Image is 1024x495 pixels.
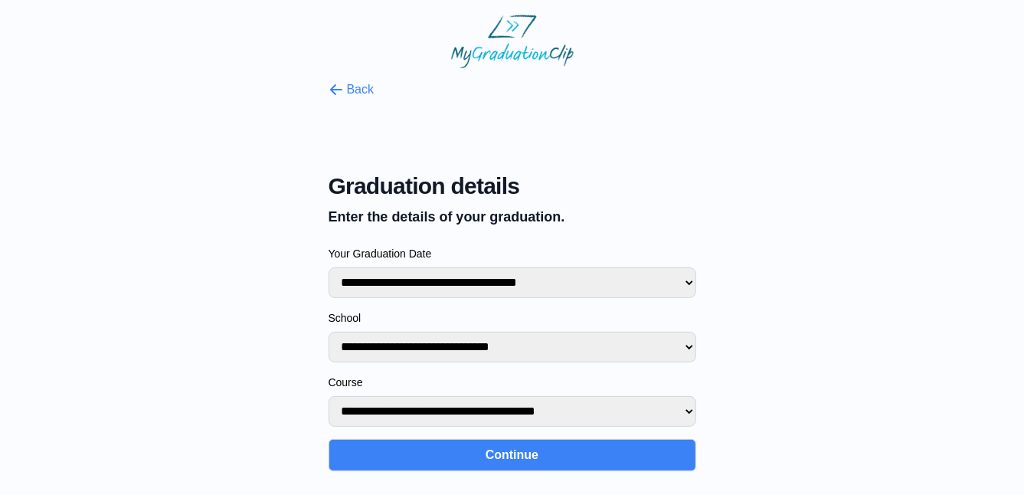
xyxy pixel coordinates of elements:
[329,80,375,99] button: Back
[329,172,696,200] span: Graduation details
[329,310,696,326] label: School
[451,15,574,68] img: MyGraduationClip
[329,439,696,471] button: Continue
[329,206,696,228] p: Enter the details of your graduation.
[329,375,696,390] label: Course
[329,246,696,261] label: Your Graduation Date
